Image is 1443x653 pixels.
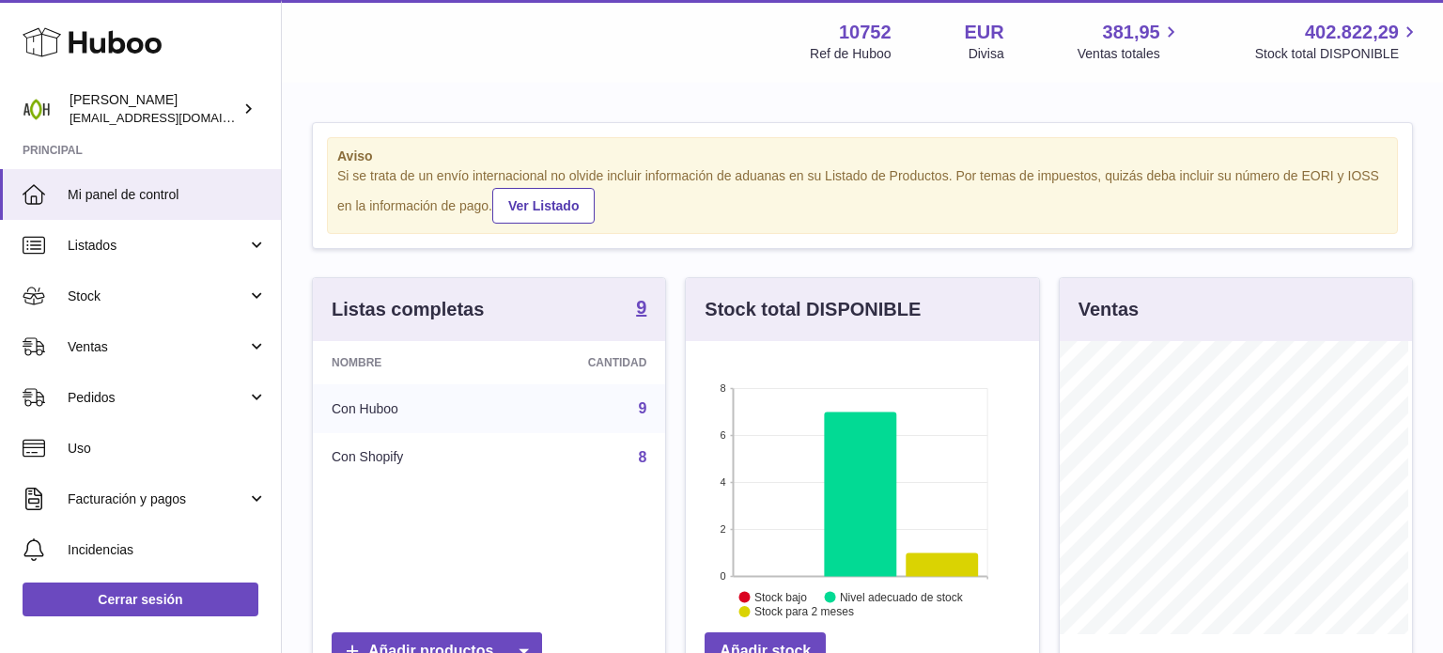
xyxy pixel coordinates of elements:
[969,45,1004,63] div: Divisa
[839,20,892,45] strong: 10752
[1078,297,1139,322] h3: Ventas
[68,288,247,305] span: Stock
[23,583,258,616] a: Cerrar sesión
[313,433,500,482] td: Con Shopify
[1255,45,1420,63] span: Stock total DISPONIBLE
[636,298,646,320] a: 9
[721,523,726,535] text: 2
[68,541,267,559] span: Incidencias
[754,605,854,618] text: Stock para 2 meses
[23,95,51,123] img: ventas@adaptohealue.com
[636,298,646,317] strong: 9
[337,148,1388,165] strong: Aviso
[965,20,1004,45] strong: EUR
[1078,45,1182,63] span: Ventas totales
[721,570,726,582] text: 0
[721,476,726,488] text: 4
[721,382,726,394] text: 8
[1305,20,1399,45] span: 402.822,29
[705,297,921,322] h3: Stock total DISPONIBLE
[68,490,247,508] span: Facturación y pagos
[68,440,267,458] span: Uso
[1255,20,1420,63] a: 402.822,29 Stock total DISPONIBLE
[68,338,247,356] span: Ventas
[337,167,1388,224] div: Si se trata de un envío internacional no olvide incluir información de aduanas en su Listado de P...
[1103,20,1160,45] span: 381,95
[68,237,247,255] span: Listados
[68,186,267,204] span: Mi panel de control
[638,400,646,416] a: 9
[721,429,726,441] text: 6
[492,188,595,224] a: Ver Listado
[68,389,247,407] span: Pedidos
[500,341,665,384] th: Cantidad
[313,341,500,384] th: Nombre
[810,45,891,63] div: Ref de Huboo
[840,590,964,603] text: Nivel adecuado de stock
[638,449,646,465] a: 8
[754,590,807,603] text: Stock bajo
[70,91,239,127] div: [PERSON_NAME]
[1078,20,1182,63] a: 381,95 Ventas totales
[70,110,276,125] span: [EMAIL_ADDRESS][DOMAIN_NAME]
[313,384,500,433] td: Con Huboo
[332,297,484,322] h3: Listas completas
